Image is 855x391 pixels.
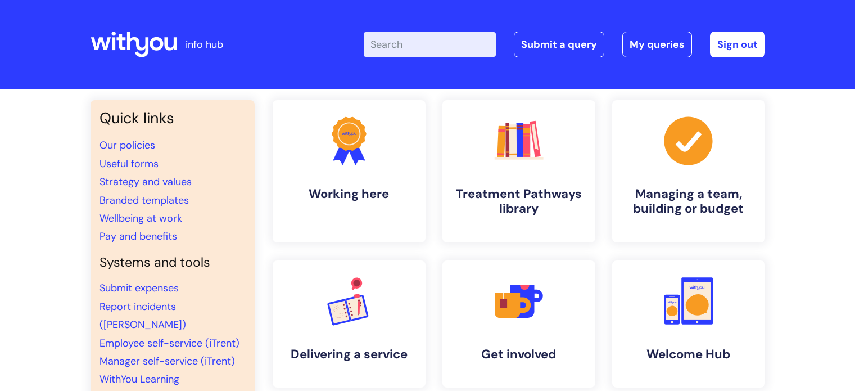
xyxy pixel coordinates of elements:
a: Useful forms [99,157,159,170]
a: My queries [622,32,692,57]
a: Submit a query [514,32,604,57]
h4: Working here [282,187,417,201]
a: Delivering a service [273,260,426,388]
div: | - [364,32,765,57]
a: Employee self-service (iTrent) [99,336,239,350]
h4: Systems and tools [99,255,246,271]
a: Working here [273,100,426,242]
a: Managing a team, building or budget [612,100,765,242]
a: Wellbeing at work [99,212,182,225]
input: Search [364,32,496,57]
h4: Get involved [451,347,586,362]
p: info hub [186,35,223,53]
a: Treatment Pathways library [442,100,595,242]
a: Manager self-service (iTrent) [99,354,235,368]
h4: Welcome Hub [621,347,756,362]
a: Strategy and values [99,175,192,188]
a: Submit expenses [99,281,179,295]
h4: Treatment Pathways library [451,187,586,217]
h4: Managing a team, building or budget [621,187,756,217]
a: Pay and benefits [99,230,177,243]
h4: Delivering a service [282,347,417,362]
a: Get involved [442,260,595,388]
a: Report incidents ([PERSON_NAME]) [99,300,186,331]
h3: Quick links [99,109,246,127]
a: WithYou Learning [99,372,179,386]
a: Branded templates [99,194,189,207]
a: Our policies [99,138,155,152]
a: Welcome Hub [612,260,765,388]
a: Sign out [710,32,765,57]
